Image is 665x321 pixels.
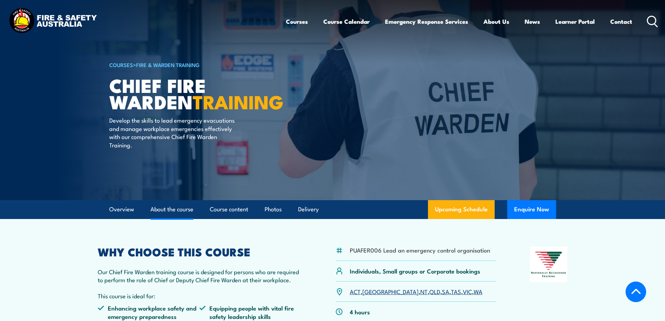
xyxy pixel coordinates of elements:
[429,287,440,296] a: QLD
[109,77,282,109] h1: Chief Fire Warden
[428,200,495,219] a: Upcoming Schedule
[483,12,509,31] a: About Us
[463,287,472,296] a: VIC
[286,12,308,31] a: Courses
[109,61,133,68] a: COURSES
[323,12,370,31] a: Course Calendar
[109,60,282,69] h6: >
[525,12,540,31] a: News
[98,247,302,256] h2: WHY CHOOSE THIS COURSE
[298,200,319,219] a: Delivery
[350,287,482,296] p: , , , , , , ,
[507,200,556,219] button: Enquire Now
[350,246,490,254] li: PUAFER006 Lead an emergency control organisation
[555,12,595,31] a: Learner Portal
[109,116,237,149] p: Develop the skills to lead emergency evacuations and manage workplace emergencies effectively wit...
[350,308,370,316] p: 4 hours
[362,287,419,296] a: [GEOGRAPHIC_DATA]
[199,304,301,320] li: Equipping people with vital fire safety leadership skills
[109,200,134,219] a: Overview
[420,287,428,296] a: NT
[610,12,632,31] a: Contact
[98,268,302,284] p: Our Chief Fire Warden training course is designed for persons who are required to perform the rol...
[385,12,468,31] a: Emergency Response Services
[98,292,302,300] p: This course is ideal for:
[451,287,461,296] a: TAS
[98,304,200,320] li: Enhancing workplace safety and emergency preparedness
[210,200,248,219] a: Course content
[136,61,200,68] a: Fire & Warden Training
[350,287,361,296] a: ACT
[442,287,449,296] a: SA
[150,200,193,219] a: About the course
[265,200,282,219] a: Photos
[350,267,480,275] p: Individuals, Small groups or Corporate bookings
[193,87,283,116] strong: TRAINING
[474,287,482,296] a: WA
[530,247,568,282] img: Nationally Recognised Training logo.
